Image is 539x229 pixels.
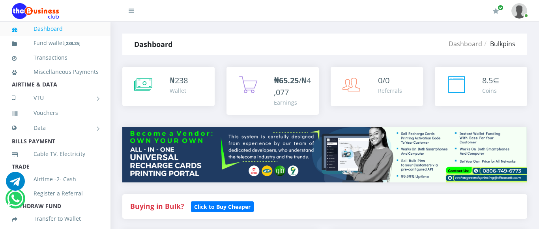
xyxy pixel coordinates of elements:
a: Dashboard [12,20,99,38]
div: ₦ [170,75,188,86]
b: 238.25 [66,40,79,46]
a: Click to Buy Cheaper [191,201,254,211]
span: Renew/Upgrade Subscription [498,5,503,11]
img: User [511,3,527,19]
a: Transfer to Wallet [12,210,99,228]
small: [ ] [64,40,80,46]
div: Wallet [170,86,188,95]
i: Renew/Upgrade Subscription [493,8,499,14]
div: Referrals [378,86,402,95]
div: Earnings [274,98,311,107]
a: Dashboard [449,39,482,48]
li: Bulkpins [482,39,515,49]
a: Register a Referral [12,184,99,203]
a: Miscellaneous Payments [12,63,99,81]
a: Chat for support [6,178,25,191]
strong: Dashboard [134,39,172,49]
div: Coins [482,86,500,95]
div: ⊆ [482,75,500,86]
a: ₦238 Wallet [122,67,215,106]
a: Transactions [12,49,99,67]
a: 0/0 Referrals [331,67,423,106]
strong: Buying in Bulk? [130,201,184,211]
a: VTU [12,88,99,108]
a: Fund wallet[238.25] [12,34,99,53]
span: 0/0 [378,75,389,86]
a: Chat for support [7,195,23,208]
a: Data [12,118,99,138]
img: multitenant_rcp.png [122,127,527,182]
b: Click to Buy Cheaper [194,203,251,210]
a: ₦65.25/₦4,077 Earnings [226,67,319,115]
span: /₦4,077 [274,75,311,98]
span: 238 [175,75,188,86]
span: 8.5 [482,75,493,86]
a: Cable TV, Electricity [12,145,99,163]
a: Vouchers [12,104,99,122]
a: Airtime -2- Cash [12,170,99,188]
b: ₦65.25 [274,75,299,86]
img: Logo [12,3,59,19]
